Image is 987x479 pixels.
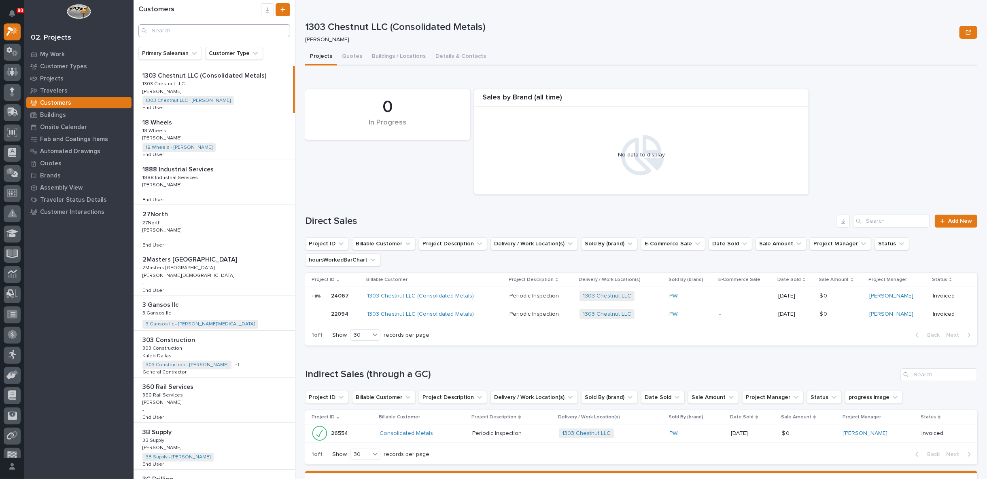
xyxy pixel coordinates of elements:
[933,293,964,300] p: Invoiced
[305,237,349,250] button: Project ID
[146,145,212,150] a: 18 Wheels - [PERSON_NAME]
[31,34,71,42] div: 02. Projects
[819,291,829,300] p: $ 0
[558,413,620,422] p: Delivery / Work Location(s)
[946,331,964,339] span: Next
[142,103,166,111] p: End User
[562,430,611,437] a: 1303 Chestnut LLC
[40,172,61,179] p: Brands
[142,382,195,391] p: 360 Rail Services
[384,451,429,458] p: records per page
[134,378,295,423] a: 360 Rail Services360 Rail Services 360 Rail Services360 Rail Services [PERSON_NAME][PERSON_NAME] ...
[581,391,638,404] button: Sold By (brand)
[142,209,170,218] p: 27North
[509,291,560,300] p: Periodic Inspection
[146,321,255,327] a: 3 Gansos llc - [PERSON_NAME][MEDICAL_DATA]
[142,286,166,293] p: End User
[319,118,456,135] div: In Progress
[384,332,429,339] p: records per page
[350,450,370,459] div: 30
[922,331,940,339] span: Back
[845,391,903,404] button: progress image
[142,117,174,127] p: 18 Wheels
[875,237,909,250] button: Status
[40,75,64,82] p: Projects
[471,413,516,422] p: Project Description
[731,430,775,437] p: [DATE]
[142,150,166,158] p: End User
[142,398,183,405] p: [PERSON_NAME]
[350,331,370,340] div: 30
[138,47,202,60] button: Primary Salesman
[943,451,977,458] button: Next
[24,181,134,194] a: Assembly View
[142,226,183,233] p: [PERSON_NAME]
[138,24,290,37] input: Search
[810,237,871,250] button: Project Manager
[40,63,87,70] p: Customer Types
[367,49,431,65] button: Buildings / Locations
[819,275,849,284] p: Sale Amount
[843,413,881,422] p: Project Manager
[869,293,913,300] a: [PERSON_NAME]
[367,293,474,300] a: 1303 Chestnut LLC (Consolidated Metals)
[352,237,416,250] button: Billable Customer
[24,169,134,181] a: Brands
[641,391,685,404] button: Date Sold
[379,413,420,422] p: Billable Customer
[235,363,239,367] span: + 1
[419,391,487,404] button: Project Description
[24,121,134,133] a: Onsite Calendar
[142,352,173,359] p: Kaleb Dallas
[778,293,813,300] p: [DATE]
[146,98,231,103] a: 1303 Chestnut LLC - [PERSON_NAME]
[142,235,144,241] p: -
[40,136,108,143] p: Fab and Coatings Items
[142,407,144,413] p: -
[331,428,350,437] p: 26554
[305,369,897,380] h1: Indirect Sales (through a GC)
[142,460,166,467] p: End User
[4,5,21,22] button: Notifications
[40,51,65,58] p: My Work
[24,157,134,169] a: Quotes
[730,413,754,422] p: Date Sold
[134,113,295,160] a: 18 Wheels18 Wheels 18 Wheels18 Wheels [PERSON_NAME][PERSON_NAME] 18 Wheels - [PERSON_NAME] End Us...
[142,134,183,141] p: [PERSON_NAME]
[868,275,907,284] p: Project Manager
[142,443,183,451] p: [PERSON_NAME]
[40,112,66,119] p: Buildings
[509,309,560,318] p: Periodic Inspection
[669,413,704,422] p: Sold By (brand)
[134,331,295,378] a: 303 Construction303 Construction 303 Construction303 Construction Kaleb DallasKaleb Dallas 303 Co...
[24,109,134,121] a: Buildings
[490,237,578,250] button: Delivery / Work Location(s)
[134,295,295,331] a: 3 Gansos llc3 Gansos llc 3 Gansos llc3 Gansos llc 3 Gansos llc - [PERSON_NAME][MEDICAL_DATA]
[40,124,87,131] p: Onsite Calendar
[305,21,956,33] p: 1303 Chestnut LLC (Consolidated Metals)
[142,241,166,248] p: End User
[142,254,239,264] p: 2Masters [GEOGRAPHIC_DATA]
[305,36,953,43] p: [PERSON_NAME]
[142,280,144,286] p: -
[305,325,329,345] p: 1 of 1
[490,391,578,404] button: Delivery / Work Location(s)
[305,305,977,323] tr: 2209422094 1303 Chestnut LLC (Consolidated Metals) Periodic InspectionPeriodic Inspection 1303 Ch...
[10,10,21,23] div: Notifications90
[843,430,887,437] a: [PERSON_NAME]
[142,344,184,351] p: 303 Construction
[583,311,631,318] a: 1303 Chestnut LLC
[478,152,804,158] div: No data to display
[142,413,166,420] p: End User
[142,127,168,134] p: 18 Wheels
[943,331,977,339] button: Next
[134,423,295,470] a: 3B Supply3B Supply 3B Supply3B Supply [PERSON_NAME][PERSON_NAME] 3B Supply - [PERSON_NAME] End Us...
[380,430,433,437] a: Consolidated Metals
[146,454,210,460] a: 3B Supply - [PERSON_NAME]
[24,206,134,218] a: Customer Interactions
[853,215,930,228] input: Search
[718,275,760,284] p: E-Commerce Sale
[935,215,977,228] a: Add New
